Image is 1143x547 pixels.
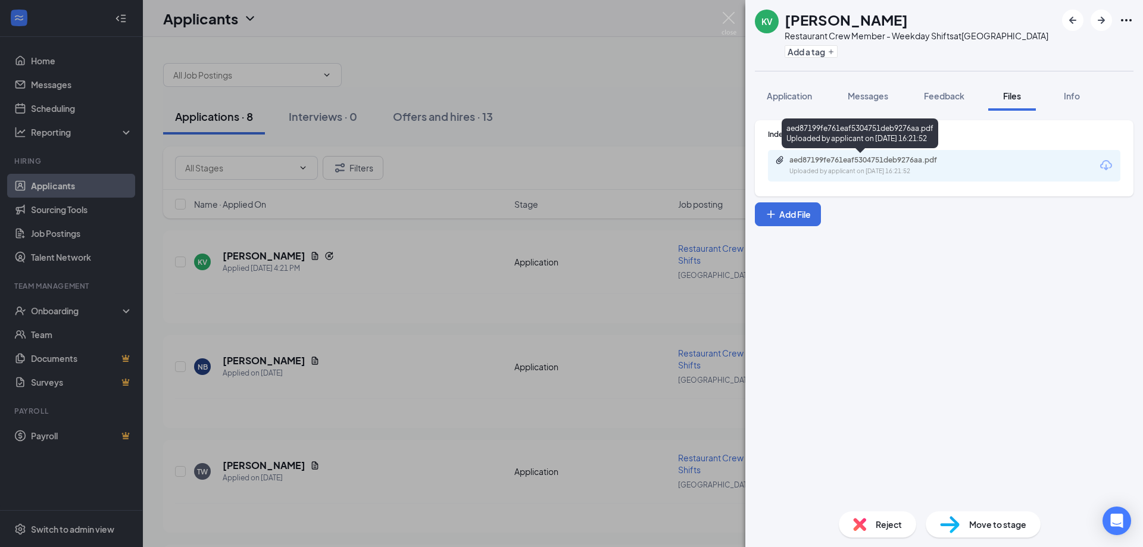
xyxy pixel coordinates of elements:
[969,518,1026,531] span: Move to stage
[789,167,968,176] div: Uploaded by applicant on [DATE] 16:21:52
[765,208,777,220] svg: Plus
[789,155,956,165] div: aed87199fe761eaf5304751deb9276aa.pdf
[761,15,773,27] div: KV
[785,45,838,58] button: PlusAdd a tag
[768,129,1120,139] div: Indeed Resume
[755,202,821,226] button: Add FilePlus
[1103,507,1131,535] div: Open Intercom Messenger
[775,155,968,176] a: Paperclipaed87199fe761eaf5304751deb9276aa.pdfUploaded by applicant on [DATE] 16:21:52
[876,518,902,531] span: Reject
[1003,90,1021,101] span: Files
[1066,13,1080,27] svg: ArrowLeftNew
[775,155,785,165] svg: Paperclip
[1062,10,1083,31] button: ArrowLeftNew
[1064,90,1080,101] span: Info
[1091,10,1112,31] button: ArrowRight
[1094,13,1108,27] svg: ArrowRight
[848,90,888,101] span: Messages
[767,90,812,101] span: Application
[924,90,964,101] span: Feedback
[827,48,835,55] svg: Plus
[785,30,1048,42] div: Restaurant Crew Member - Weekday Shifts at [GEOGRAPHIC_DATA]
[785,10,908,30] h1: [PERSON_NAME]
[1099,158,1113,173] svg: Download
[782,118,938,148] div: aed87199fe761eaf5304751deb9276aa.pdf Uploaded by applicant on [DATE] 16:21:52
[1119,13,1133,27] svg: Ellipses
